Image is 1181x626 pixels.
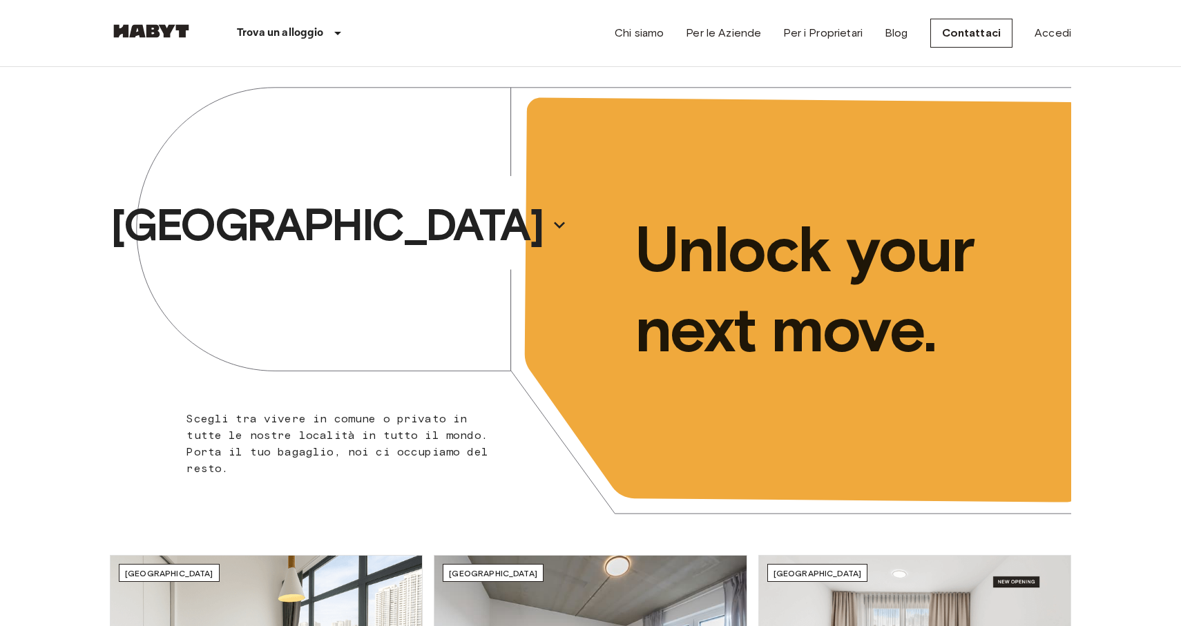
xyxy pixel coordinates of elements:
a: Chi siamo [615,25,664,41]
a: Per le Aziende [686,25,761,41]
p: Trova un alloggio [237,25,324,41]
button: [GEOGRAPHIC_DATA] [105,193,573,257]
p: Unlock your next move. [635,209,1049,369]
span: [GEOGRAPHIC_DATA] [449,568,537,578]
a: Blog [885,25,908,41]
span: [GEOGRAPHIC_DATA] [774,568,862,578]
span: [GEOGRAPHIC_DATA] [125,568,213,578]
img: Habyt [110,24,193,38]
p: Scegli tra vivere in comune o privato in tutte le nostre località in tutto il mondo. Porta il tuo... [186,411,503,477]
a: Contattaci [930,19,1013,48]
p: [GEOGRAPHIC_DATA] [111,197,543,253]
a: Per i Proprietari [783,25,863,41]
a: Accedi [1035,25,1071,41]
